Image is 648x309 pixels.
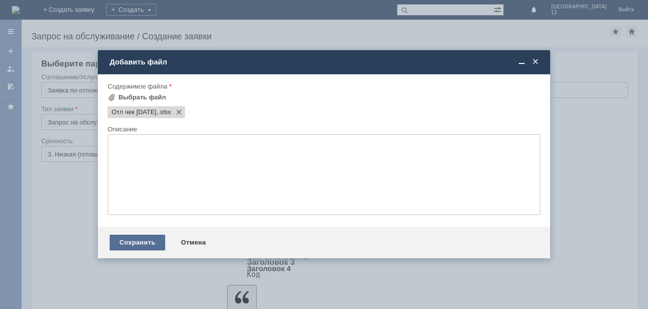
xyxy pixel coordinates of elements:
[4,4,144,20] div: Прошу удалить отл чек за [DATE] [PERSON_NAME]
[110,58,540,66] div: Добавить файл
[530,58,540,66] span: Закрыть
[112,108,158,116] span: Отл чек 02.09.2025..xlsx
[108,83,538,90] div: Содержимое файла
[158,108,171,116] span: Отл чек 02.09.2025..xlsx
[517,58,527,66] span: Свернуть (Ctrl + M)
[118,93,166,101] div: Выбрать файл
[108,126,538,132] div: Описание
